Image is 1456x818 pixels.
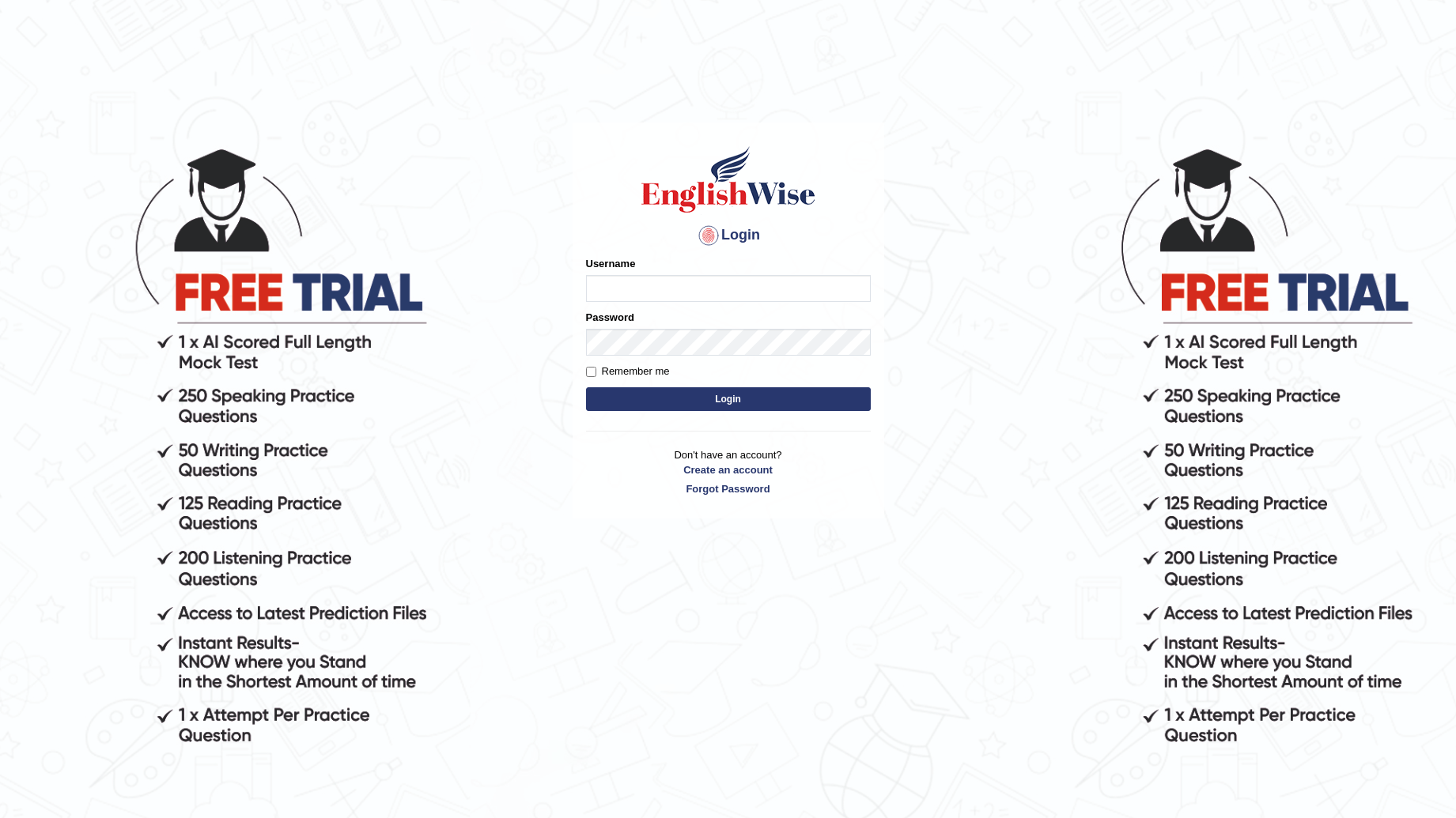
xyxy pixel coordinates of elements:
[586,387,871,411] button: Login
[586,367,596,377] input: Remember me
[586,223,871,248] h4: Login
[586,462,871,477] a: Create an account
[638,144,819,215] img: Logo of English Wise sign in for intelligent practice with AI
[586,364,670,379] label: Remember me
[586,447,871,496] p: Don't have an account?
[586,481,871,496] a: Forgot Password
[586,310,634,325] label: Password
[586,256,636,271] label: Username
